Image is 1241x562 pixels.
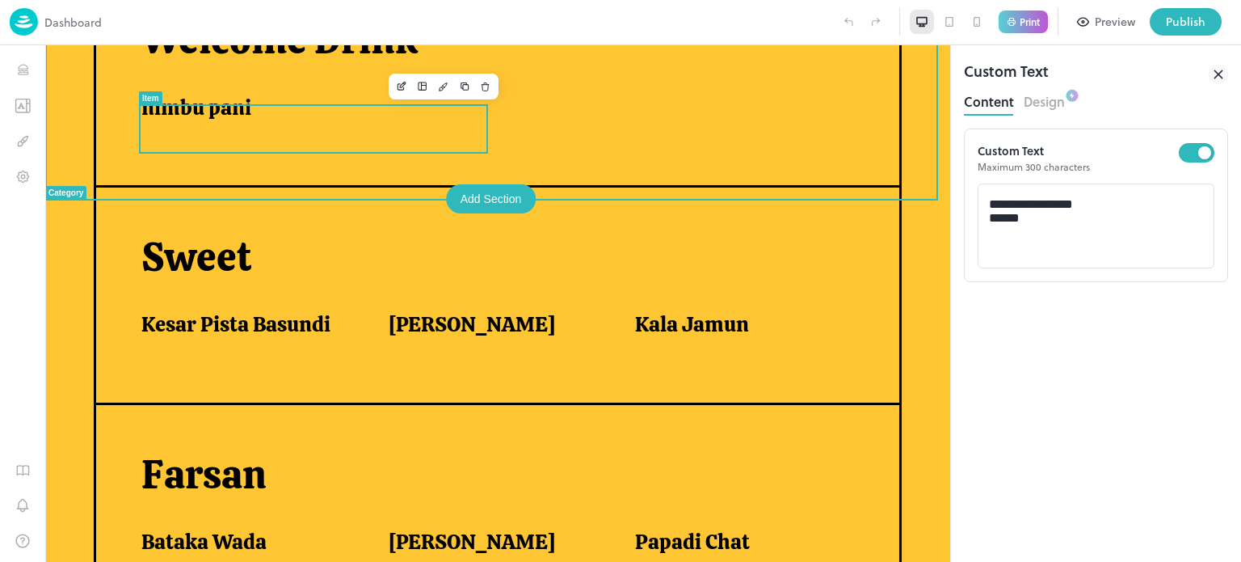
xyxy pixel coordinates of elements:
[96,188,818,237] p: Sweet
[96,484,221,510] span: Bataka Wada
[590,266,704,293] span: Kala Jamun
[96,49,206,76] span: nimbu pani
[97,49,114,57] div: Item
[10,8,38,36] img: logo-86c26b7e.jpg
[978,159,1179,174] p: Maximum 300 characters
[964,89,1014,111] button: Content
[343,266,510,293] span: [PERSON_NAME]
[1150,8,1222,36] button: Publish
[367,31,388,52] button: Layout
[409,31,430,52] button: Duplicate
[1095,13,1135,31] div: Preview
[3,143,38,152] div: Category
[862,8,890,36] label: Redo (Ctrl + Y)
[44,14,102,31] p: Dashboard
[343,484,510,510] span: [PERSON_NAME]
[590,484,705,510] span: Papadi Chat
[96,405,818,454] p: Farsan
[1024,89,1065,111] button: Design
[964,60,1049,89] div: Custom Text
[978,142,1179,159] p: Custom Text
[346,31,367,52] button: Edit
[96,266,285,293] span: Kesar Pista Basundi
[430,31,451,52] button: Delete
[1166,13,1205,31] div: Publish
[401,139,491,168] div: Add Section
[835,8,862,36] label: Undo (Ctrl + Z)
[1020,17,1040,27] p: Print
[388,31,409,52] button: Design
[1068,8,1145,36] button: Preview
